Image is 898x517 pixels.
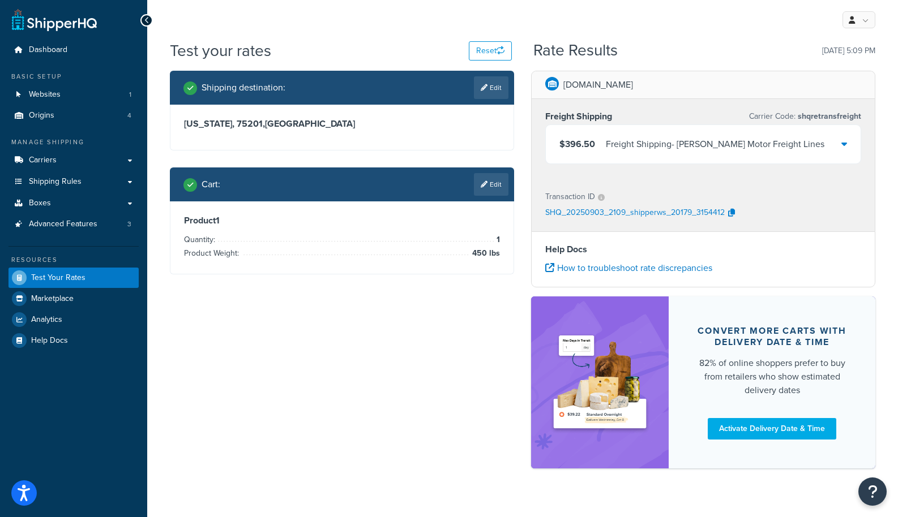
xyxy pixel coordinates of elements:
p: Carrier Code: [749,109,861,124]
span: Websites [29,90,61,100]
a: Websites1 [8,84,139,105]
a: Marketplace [8,288,139,309]
span: Quantity: [184,234,218,245]
a: Edit [474,76,508,99]
h2: Cart : [202,179,220,189]
span: Help Docs [31,336,68,346]
span: Advanced Features [29,219,97,229]
span: Shipping Rules [29,177,82,187]
a: Help Docs [8,330,139,351]
span: Test Your Rates [31,273,85,283]
h4: Help Docs [545,243,861,256]
span: Carriers [29,156,57,165]
div: 82% of online shoppers prefer to buy from retailers who show estimated delivery dates [696,356,848,397]
li: Websites [8,84,139,105]
span: 4 [127,111,131,120]
span: 450 lbs [469,247,500,260]
span: $396.50 [559,137,595,150]
span: Dashboard [29,45,67,55]
a: Activate Delivery Date & Time [708,418,836,440]
span: 1 [494,233,500,247]
span: Origins [29,111,54,120]
a: Origins4 [8,105,139,126]
h3: [US_STATE], 75201 , [GEOGRAPHIC_DATA] [184,118,500,130]
button: Open Resource Center [858,477,887,506]
h3: Product 1 [184,215,500,226]
a: Carriers [8,150,139,171]
span: 1 [129,90,131,100]
span: Analytics [31,315,62,325]
a: Shipping Rules [8,171,139,192]
li: Origins [8,105,139,126]
img: feature-image-ddt-36eae7f7280da8017bfb280eaccd9c446f90b1fe08728e4019434db127062ab4.png [548,313,652,451]
a: Edit [474,173,508,196]
p: [DOMAIN_NAME] [563,77,633,93]
div: Manage Shipping [8,137,139,147]
span: Boxes [29,199,51,208]
a: Analytics [8,309,139,330]
a: Test Your Rates [8,268,139,288]
div: Resources [8,255,139,265]
span: shqretransfreight [796,110,861,122]
h2: Shipping destination : [202,83,285,93]
h3: Freight Shipping [545,111,612,122]
div: Freight Shipping - [PERSON_NAME] Motor Freight Lines [606,136,824,152]
div: Convert more carts with delivery date & time [696,325,848,348]
a: How to troubleshoot rate discrepancies [545,261,712,274]
a: Boxes [8,193,139,214]
p: SHQ_20250903_2109_shipperws_20179_3154412 [545,205,725,222]
span: Product Weight: [184,247,242,259]
a: Dashboard [8,40,139,61]
a: Advanced Features3 [8,214,139,235]
p: Transaction ID [545,189,595,205]
span: 3 [127,219,131,229]
p: [DATE] 5:09 PM [822,43,875,59]
button: Reset [469,41,512,61]
h1: Test your rates [170,40,271,62]
h2: Rate Results [533,42,618,59]
li: Advanced Features [8,214,139,235]
span: Marketplace [31,294,74,304]
div: Basic Setup [8,72,139,81]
